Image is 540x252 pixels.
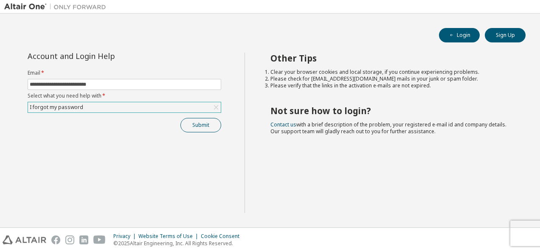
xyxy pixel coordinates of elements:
li: Please check for [EMAIL_ADDRESS][DOMAIN_NAME] mails in your junk or spam folder. [270,76,511,82]
img: altair_logo.svg [3,235,46,244]
div: I forgot my password [28,103,84,112]
img: facebook.svg [51,235,60,244]
label: Select what you need help with [28,92,221,99]
img: instagram.svg [65,235,74,244]
button: Sign Up [485,28,526,42]
img: Altair One [4,3,110,11]
li: Clear your browser cookies and local storage, if you continue experiencing problems. [270,69,511,76]
li: Please verify that the links in the activation e-mails are not expired. [270,82,511,89]
h2: Not sure how to login? [270,105,511,116]
button: Login [439,28,480,42]
div: Website Terms of Use [138,233,201,240]
label: Email [28,70,221,76]
div: Account and Login Help [28,53,183,59]
div: Cookie Consent [201,233,245,240]
h2: Other Tips [270,53,511,64]
img: youtube.svg [93,235,106,244]
div: I forgot my password [28,102,221,112]
span: with a brief description of the problem, your registered e-mail id and company details. Our suppo... [270,121,506,135]
div: Privacy [113,233,138,240]
img: linkedin.svg [79,235,88,244]
p: © 2025 Altair Engineering, Inc. All Rights Reserved. [113,240,245,247]
a: Contact us [270,121,296,128]
button: Submit [180,118,221,132]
